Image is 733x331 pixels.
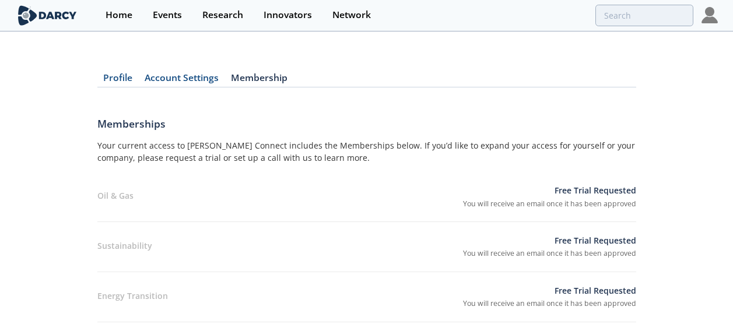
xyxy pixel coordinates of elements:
a: Account Settings [139,73,225,87]
h1: Memberships [97,116,636,139]
div: Innovators [264,10,312,20]
p: Energy Transition [97,290,463,304]
p: You will receive an email once it has been approved [463,248,636,259]
p: You will receive an email once it has been approved [463,199,636,209]
div: Network [332,10,371,20]
p: Sustainability [97,240,463,254]
div: Research [202,10,243,20]
img: Profile [702,7,718,23]
div: Events [153,10,182,20]
p: Oil & Gas [97,189,463,204]
iframe: chat widget [684,284,721,319]
a: Profile [97,73,139,87]
p: Free Trial Requested [463,234,636,249]
div: Home [106,10,132,20]
img: logo-wide.svg [16,5,79,26]
div: Your current access to [PERSON_NAME] Connect includes the Memberships below. If you’d like to exp... [97,139,636,172]
p: You will receive an email once it has been approved [463,298,636,309]
input: Advanced Search [595,5,693,26]
a: Membership [225,73,294,87]
p: Free Trial Requested [463,184,636,199]
p: Free Trial Requested [463,284,636,299]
